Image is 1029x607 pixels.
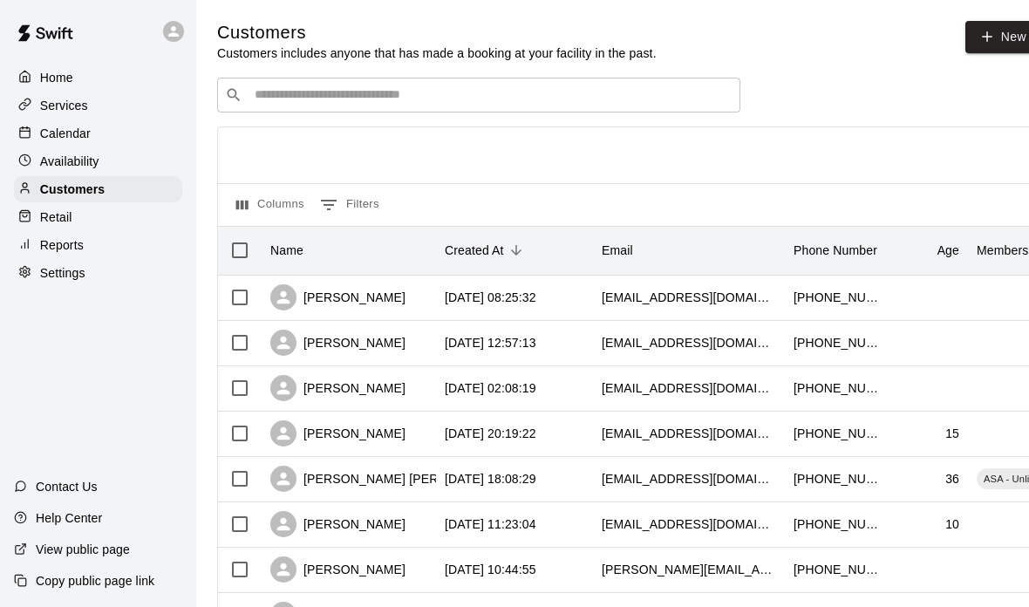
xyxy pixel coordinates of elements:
div: +18034486796 [794,470,881,488]
div: 2025-09-07 18:08:29 [445,470,536,488]
button: Sort [504,238,528,263]
div: coyej@yahoo.com [602,334,776,351]
div: [PERSON_NAME] [270,330,405,356]
a: Reports [14,232,182,258]
div: Created At [445,226,504,275]
div: 36 [945,470,959,488]
div: Email [593,226,785,275]
p: Copy public page link [36,572,154,590]
div: dequala1121@gmail.com [602,515,776,533]
p: Help Center [36,509,102,527]
a: Settings [14,260,182,286]
div: kevin_s_gibson@hotmail.com [602,561,776,578]
div: 2025-09-05 10:44:55 [445,561,536,578]
div: +19392525482 [794,379,881,397]
div: mommy062416@gmail.com [602,289,776,306]
a: Availability [14,148,182,174]
button: Show filters [316,191,384,219]
p: Settings [40,264,85,282]
p: View public page [36,541,130,558]
div: [PERSON_NAME] [270,556,405,583]
div: [PERSON_NAME] [270,284,405,310]
div: +18039841252 [794,334,881,351]
div: +18034178726 [794,289,881,306]
div: [PERSON_NAME] [270,511,405,537]
p: Contact Us [36,478,98,495]
p: Services [40,97,88,114]
p: Calendar [40,125,91,142]
div: Search customers by name or email [217,78,740,113]
a: Home [14,65,182,91]
div: 2025-09-06 11:23:04 [445,515,536,533]
div: Created At [436,226,593,275]
div: Email [602,226,633,275]
div: 10 [945,515,959,533]
div: Age [889,226,968,275]
a: Calendar [14,120,182,147]
p: Retail [40,208,72,226]
div: 2025-09-08 20:19:22 [445,425,536,442]
p: Home [40,69,73,86]
a: Customers [14,176,182,202]
div: Phone Number [794,226,877,275]
p: Availability [40,153,99,170]
div: Age [937,226,959,275]
p: Reports [40,236,84,254]
h5: Customers [217,21,657,44]
div: +17042315672 [794,561,881,578]
div: +18392853323 [794,515,881,533]
div: 2025-09-12 08:25:32 [445,289,536,306]
div: 2025-09-09 12:57:13 [445,334,536,351]
div: 2025-09-09 02:08:19 [445,379,536,397]
a: Retail [14,204,182,230]
div: josehperez1988@yahoo.com [602,379,776,397]
p: Customers [40,181,105,198]
div: +18032423852 [794,425,881,442]
div: 15 [945,425,959,442]
a: Services [14,92,182,119]
div: [PERSON_NAME] [PERSON_NAME] [270,466,511,492]
p: Customers includes anyone that has made a booking at your facility in the past. [217,44,657,62]
div: Name [262,226,436,275]
button: Select columns [232,191,309,219]
div: Phone Number [785,226,889,275]
div: [PERSON_NAME] [270,420,405,447]
div: Name [270,226,303,275]
div: valeriajc1129@gmail.com [602,470,776,488]
div: [PERSON_NAME] [270,375,405,401]
div: choicelawn@att.net [602,425,776,442]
